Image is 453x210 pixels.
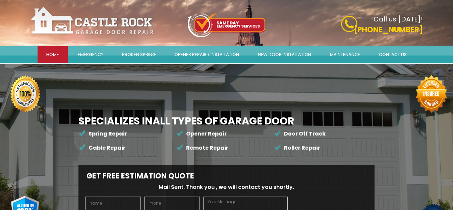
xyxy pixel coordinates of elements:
a: Home [38,46,68,63]
img: Castle-rock.png [31,6,155,36]
p: [PHONE_NUMBER] [299,24,423,35]
li: Cable Repair [78,141,176,155]
a: Maintenance [321,46,369,63]
li: Spring Repair [78,127,176,141]
a: Call us [DATE]! [PHONE_NUMBER] [299,16,423,35]
li: Opener Repair [176,127,274,141]
input: Name [85,197,141,210]
a: Contact Us [370,46,415,63]
a: New door installation [249,46,320,63]
img: icon-top.png [188,13,265,37]
a: Broken Spring [113,46,164,63]
span: Mail Sent. Thank you , we will contact you shortly. [159,183,294,191]
li: Door Off Track [274,127,372,141]
span: All Types of Garage Door [153,114,294,128]
a: Emergency [69,46,112,63]
li: Roller Repair [274,141,372,155]
li: Remote Repair [176,141,274,155]
b: Specializes in [78,114,294,128]
a: Opener Repair / Installation [166,46,248,63]
h2: Get Free Estimation Quote [82,172,372,180]
input: Phone [144,197,200,210]
b: Call us [DATE]! [374,14,423,24]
